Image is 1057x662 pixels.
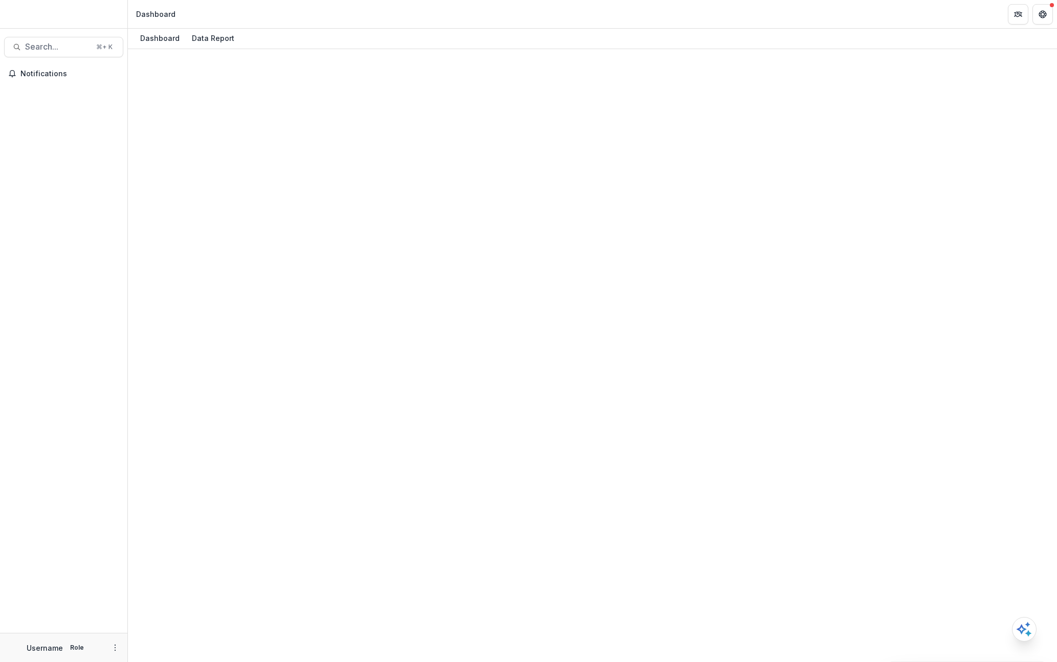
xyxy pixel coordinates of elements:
[1012,617,1037,642] button: Open AI Assistant
[1008,4,1028,25] button: Partners
[25,42,90,52] span: Search...
[136,9,175,19] div: Dashboard
[132,7,180,21] nav: breadcrumb
[136,31,184,46] div: Dashboard
[4,37,123,57] button: Search...
[109,642,121,654] button: More
[136,29,184,49] a: Dashboard
[67,643,87,652] p: Role
[1032,4,1053,25] button: Get Help
[94,41,115,53] div: ⌘ + K
[20,70,119,78] span: Notifications
[188,29,238,49] a: Data Report
[27,643,63,653] p: Username
[188,31,238,46] div: Data Report
[4,65,123,82] button: Notifications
